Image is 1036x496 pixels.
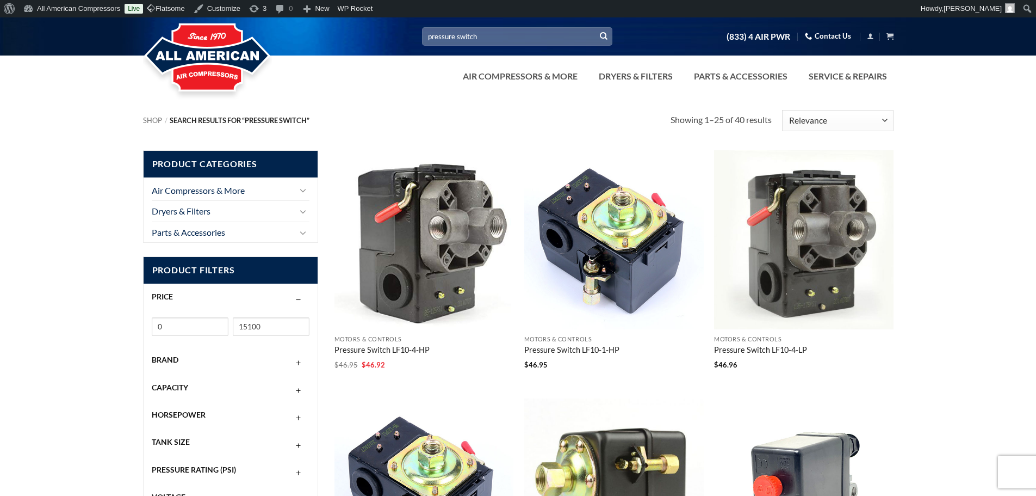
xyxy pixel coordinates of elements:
span: $ [334,360,339,369]
a: Dryers & Filters [152,201,294,222]
bdi: 46.92 [362,360,385,369]
bdi: 46.95 [334,360,358,369]
img: Pressure Switch LF10-1-HP [524,150,704,330]
a: Live [125,4,143,14]
span: Product Filters [144,257,318,284]
bdi: 46.96 [714,360,737,369]
button: Submit [595,28,612,45]
a: Air Compressors & More [456,65,584,87]
select: Shop order [782,110,893,131]
span: $ [714,360,718,369]
span: $ [524,360,529,369]
p: Motors & Controls [714,336,894,343]
a: Pressure Switch LF10-4-LP [714,345,807,357]
span: Horsepower [152,410,206,419]
a: My account [867,29,874,43]
span: $ [362,360,366,369]
span: Price [152,292,173,301]
p: Motors & Controls [524,336,704,343]
a: Service & Repairs [802,65,894,87]
button: Toggle [296,205,309,218]
input: Search… [422,27,612,45]
p: Motors & Controls [334,336,514,343]
a: Pressure Switch LF10-1-HP [524,345,619,357]
span: Tank Size [152,437,190,446]
span: Brand [152,355,178,364]
span: Capacity [152,383,188,392]
img: All American Compressors [143,15,272,102]
bdi: 46.95 [524,360,548,369]
a: Parts & Accessories [687,65,794,87]
span: Pressure Rating (PSI) [152,465,236,474]
span: / [165,116,168,125]
img: Pressure Switch LF10-4-LP [714,150,894,330]
a: Dryers & Filters [592,65,679,87]
button: Toggle [296,226,309,239]
span: Product Categories [144,151,318,177]
a: View cart [886,29,894,43]
a: Contact Us [805,28,851,45]
a: Shop [143,116,162,125]
a: Air Compressors & More [152,180,294,201]
span: [PERSON_NAME] [944,4,1002,13]
input: Max price [233,317,309,336]
nav: Breadcrumb [143,117,671,125]
a: (833) 4 AIR PWR [727,27,790,46]
p: Showing 1–25 of 40 results [671,113,772,127]
input: Min price [152,317,228,336]
img: Pressure Switch LF10-4-HP [334,150,514,330]
a: Parts & Accessories [152,222,294,243]
a: Pressure Switch LF10-4-HP [334,345,430,357]
button: Toggle [296,183,309,197]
